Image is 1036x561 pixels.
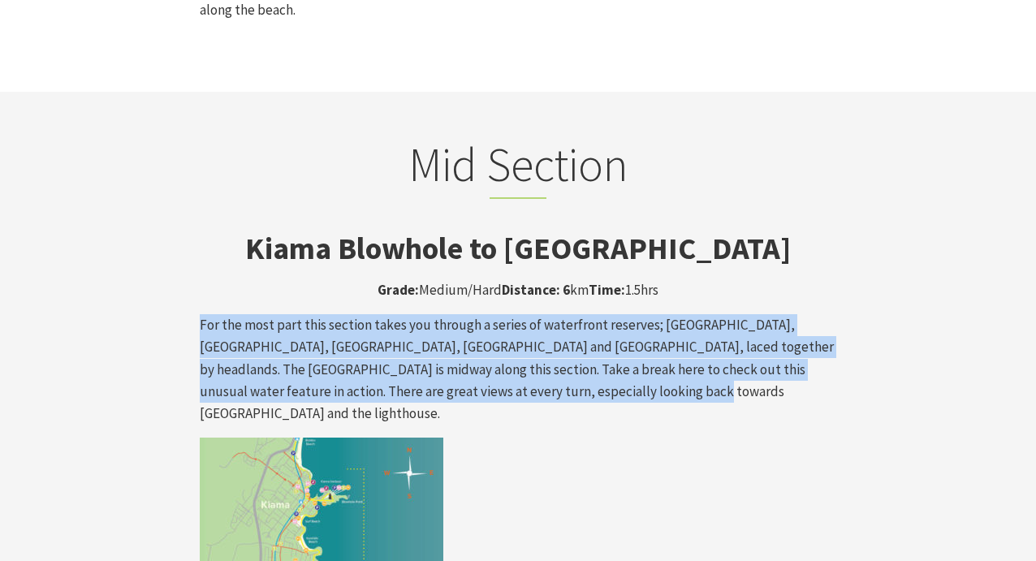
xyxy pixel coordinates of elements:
strong: Kiama Blowhole to [GEOGRAPHIC_DATA] [245,229,791,267]
p: Medium/Hard km 1.5hrs [200,279,836,301]
strong: Time: [589,281,625,299]
h2: Mid Section [200,136,836,200]
strong: Distance: 6 [502,281,570,299]
strong: Grade: [378,281,419,299]
p: For the most part this section takes you through a series of waterfront reserves; [GEOGRAPHIC_DAT... [200,314,836,425]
